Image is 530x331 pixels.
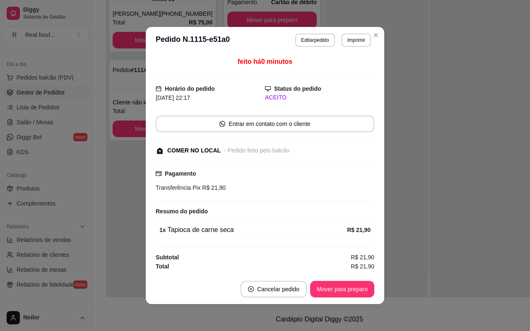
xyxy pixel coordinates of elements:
span: R$ 21,90 [351,253,374,262]
strong: Horário do pedido [165,85,215,92]
button: whats-appEntrar em contato com o cliente [156,116,374,132]
button: close-circleCancelar pedido [241,281,307,297]
strong: Total [156,263,169,270]
span: R$ 21,90 [200,184,226,191]
div: - Pedido feito pelo balcão [224,146,289,155]
strong: Resumo do pedido [156,208,208,215]
span: credit-card [156,171,161,176]
span: close-circle [248,286,254,292]
strong: Status do pedido [274,85,321,92]
span: desktop [265,86,271,92]
button: Close [369,29,383,42]
div: Tapioca de carne seca [159,225,347,235]
span: [DATE] 22:17 [156,94,190,101]
h3: Pedido N. 1115-e51a0 [156,34,230,47]
strong: 1 x [159,227,166,233]
span: calendar [156,86,161,92]
span: R$ 21,90 [351,262,374,271]
button: Mover para preparo [310,281,374,297]
span: feito há 0 minutos [238,58,292,65]
button: Imprimir [342,34,371,47]
strong: Subtotal [156,254,179,261]
div: COMER NO LOCAL [167,146,221,155]
button: Editarpedido [295,34,335,47]
span: Transferência Pix [156,184,200,191]
strong: R$ 21,90 [347,227,371,233]
strong: Pagamento [165,170,196,177]
div: ACEITO [265,93,374,102]
span: whats-app [219,121,225,127]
